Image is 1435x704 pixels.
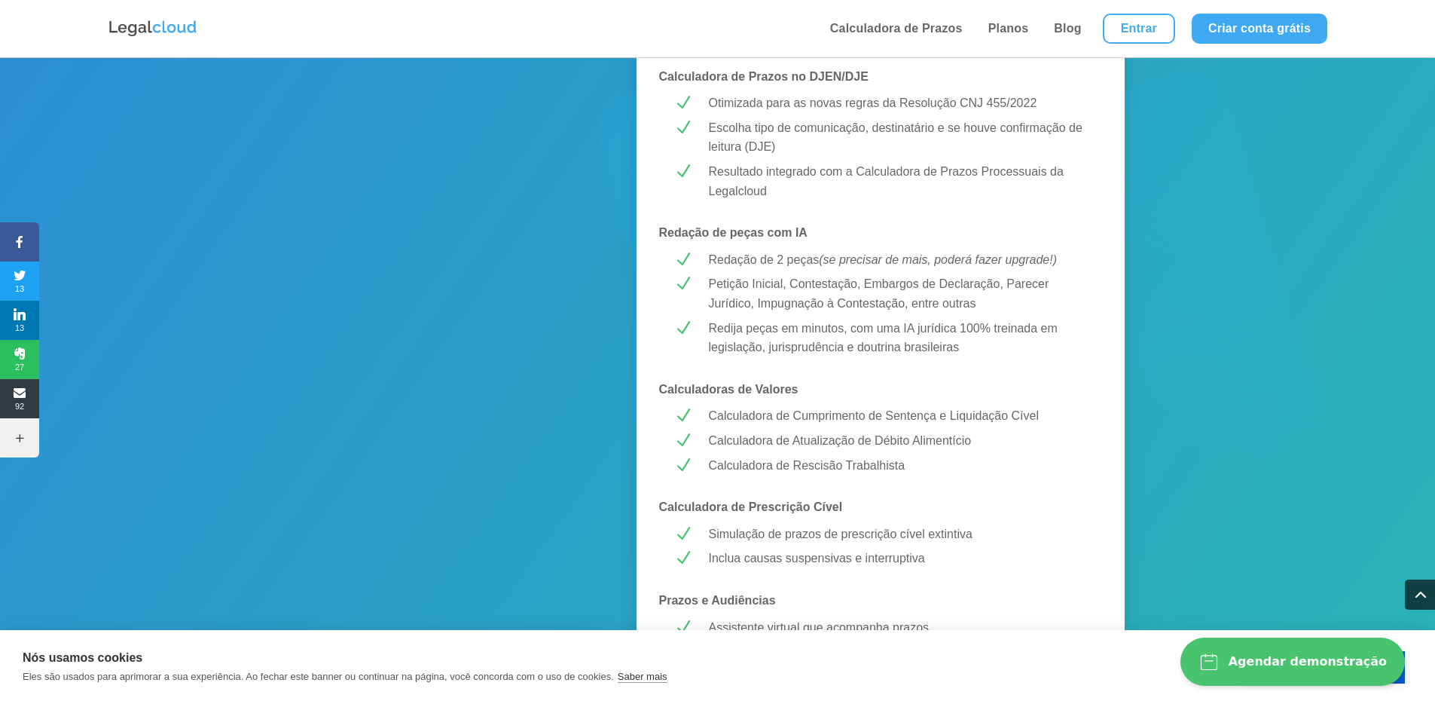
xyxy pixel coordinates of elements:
[1192,14,1327,44] a: Criar conta grátis
[709,319,1088,357] p: Redija peças em minutos, com uma IA jurídica 100% treinada em legislação, jurisprudência e doutri...
[709,93,1088,113] p: Otimizada para as novas regras da Resolução CNJ 455/2022
[23,671,614,682] p: Eles são usados para aprimorar a sua experiência. Ao fechar este banner ou continuar na página, v...
[673,274,692,293] span: N
[709,618,1088,638] p: Assistente virtual que acompanha prazos
[709,525,1088,544] p: Simulação de prazos de prescrição cível extintiva
[709,162,1088,200] div: Resultado integrado com a Calculadora de Prazos Processuais da Legalcloud
[673,525,692,543] span: N
[673,93,692,112] span: N
[673,250,692,269] span: N
[659,70,869,83] strong: Calculadora de Prazos no DJEN/DJE
[673,431,692,450] span: N
[819,253,1057,266] em: (se precisar de mais, poderá fazer upgrade!)
[618,671,667,683] a: Saber mais
[108,19,198,38] img: Logo da Legalcloud
[673,549,692,568] span: N
[709,456,1088,476] p: Calculadora de Rescisão Trabalhista
[673,118,692,137] span: N
[1103,14,1175,44] a: Entrar
[709,250,1088,270] p: Redação de 2 peças
[673,319,692,338] span: N
[673,618,692,637] span: N
[709,274,1088,313] p: Petição Inicial, Contestação, Embargos de Declaração, Parecer Jurídico, Impugnação à Contestação,...
[659,383,798,396] strong: Calculadoras de Valores
[673,456,692,475] span: N
[673,162,692,181] span: N
[659,226,808,239] strong: Redação de peças com IA
[709,118,1088,157] p: Escolha tipo de comunicação, destinatário e se houve confirmação de leitura (DJE)
[709,406,1088,426] p: Calculadora de Cumprimento de Sentença e Liquidação Cível
[659,500,843,513] strong: Calculadora de Prescrição Cível
[709,549,1088,568] p: Inclua causas suspensivas e interruptiva
[673,406,692,425] span: N
[659,594,776,607] strong: Prazos e Audiências
[709,431,1088,451] p: Calculadora de Atualização de Débito Alimentício
[23,651,142,664] strong: Nós usamos cookies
